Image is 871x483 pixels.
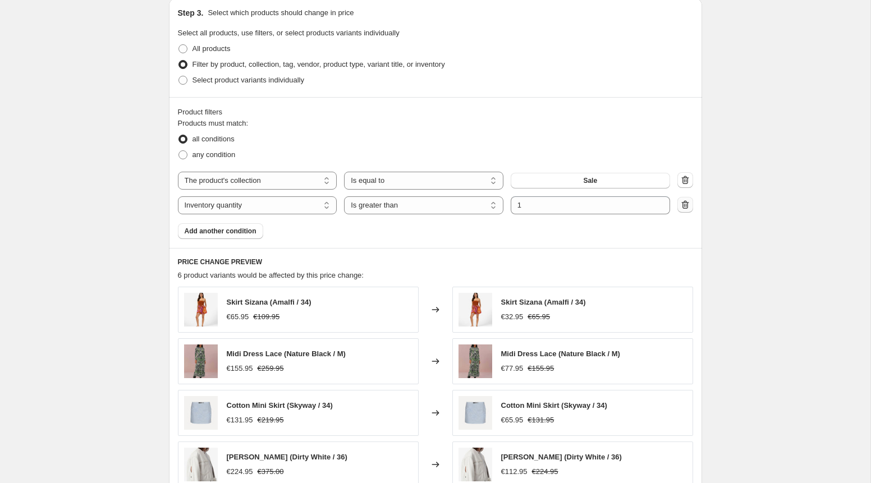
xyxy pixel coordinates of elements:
[192,135,235,143] span: all conditions
[459,293,492,326] img: SIZANA_AMALFI_FRONT_80x.jpg
[511,173,670,188] button: Sale
[258,466,284,477] strike: €375.00
[227,466,253,477] div: €224.95
[227,453,347,461] span: [PERSON_NAME] (Dirty White / 36)
[185,227,256,236] span: Add another condition
[178,107,693,118] div: Product filters
[178,223,263,239] button: Add another condition
[501,311,524,323] div: €32.95
[192,60,445,68] span: Filter by product, collection, tag, vendor, product type, variant title, or inventory
[583,176,597,185] span: Sale
[192,150,236,159] span: any condition
[178,7,204,19] h2: Step 3.
[227,298,311,306] span: Skirt Sizana (Amalfi / 34)
[178,257,693,266] h6: PRICE CHANGE PREVIEW
[501,415,524,426] div: €65.95
[208,7,354,19] p: Select which products should change in price
[227,311,249,323] div: €65.95
[528,415,554,426] strike: €131.95
[501,401,607,410] span: Cotton Mini Skirt (Skyway / 34)
[227,401,333,410] span: Cotton Mini Skirt (Skyway / 34)
[184,293,218,326] img: SIZANA_AMALFI_FRONT_80x.jpg
[501,466,528,477] div: €112.95
[459,344,492,378] img: dressgarden1_80x.jpg
[528,311,550,323] strike: €65.95
[501,298,586,306] span: Skirt Sizana (Amalfi / 34)
[184,396,218,430] img: CottonMiniSkirt3_80x.jpg
[258,415,284,426] strike: €219.95
[253,311,279,323] strike: €109.95
[192,44,231,53] span: All products
[501,453,622,461] span: [PERSON_NAME] (Dirty White / 36)
[227,363,253,374] div: €155.95
[532,466,558,477] strike: €224.95
[227,415,253,426] div: €131.95
[459,396,492,430] img: CottonMiniSkirt3_80x.jpg
[227,349,346,358] span: Midi Dress Lace (Nature Black / M)
[184,448,218,481] img: WM100JASMIN25S-WHI49-D_80x.jpg
[501,363,524,374] div: €77.95
[501,349,620,358] span: Midi Dress Lace (Nature Black / M)
[178,271,364,279] span: 6 product variants would be affected by this price change:
[459,448,492,481] img: WM100JASMIN25S-WHI49-D_80x.jpg
[178,119,249,127] span: Products must match:
[258,363,284,374] strike: €259.95
[192,76,304,84] span: Select product variants individually
[184,344,218,378] img: dressgarden1_80x.jpg
[528,363,554,374] strike: €155.95
[178,29,400,37] span: Select all products, use filters, or select products variants individually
